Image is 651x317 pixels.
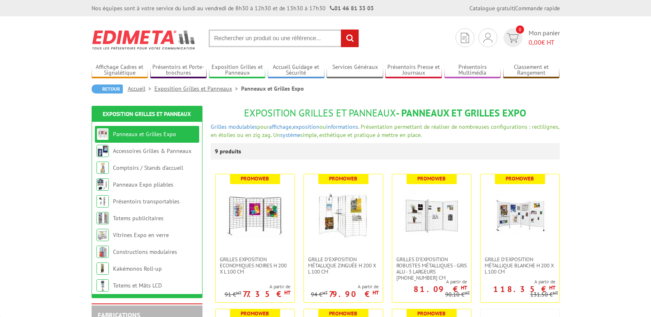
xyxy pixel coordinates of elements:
[92,64,148,77] a: Affichage Cadres et Signalétique
[329,310,357,317] b: Promoweb
[516,25,524,34] span: 0
[220,256,290,275] span: Grilles Exposition Economiques Noires H 200 x L 100 cm
[97,145,109,157] img: Accessoires Grilles & Panneaux
[211,108,560,119] h1: - Panneaux et Grilles Expo
[241,175,269,182] b: Promoweb
[396,256,467,281] span: Grilles d'exposition robustes métalliques - gris alu - 3 largeurs [PHONE_NUMBER] cm
[469,5,514,12] a: Catalogue gratuit
[417,175,446,182] b: Promoweb
[417,310,446,317] b: Promoweb
[392,278,467,285] span: A partir de
[236,290,242,296] sup: HT
[97,212,109,224] img: Totems publicitaires
[444,64,501,77] a: Présentoirs Multimédia
[485,256,555,275] span: Grille d'exposition métallique blanche H 200 x L 100 cm
[515,5,560,12] a: Commande rapide
[280,131,300,139] a: système
[284,289,290,296] sup: HT
[341,30,359,47] input: rechercher
[243,292,290,296] p: 77.35 €
[322,290,328,296] sup: HT
[211,123,559,139] span: pour , ou . Présentation permettant de réaliser de nombreuses configurations : rectilignes, en ét...
[97,262,109,275] img: Kakémonos Roll-up
[113,164,183,171] a: Comptoirs / Stands d'accueil
[461,284,467,291] sup: HT
[506,175,534,182] b: Promoweb
[113,265,162,272] a: Kakémonos Roll-up
[553,290,558,296] sup: HT
[549,284,555,291] sup: HT
[113,181,173,188] a: Panneaux Expo pliables
[241,84,304,93] li: Panneaux et Grilles Expo
[241,310,269,317] b: Promoweb
[97,279,109,292] img: Totems et Mâts LCD
[228,123,257,130] a: modulables
[216,256,294,275] a: Grilles Exposition Economiques Noires H 200 x L 100 cm
[493,287,555,292] p: 118.35 €
[308,256,379,275] span: Grille d'exposition métallique Zinguée H 200 x L 100 cm
[92,25,196,55] img: Edimeta
[97,229,109,241] img: Vitrines Expo en verre
[529,38,541,46] span: 0,00
[211,123,227,130] a: Grilles
[113,130,176,138] a: Panneaux et Grilles Expo
[529,38,560,47] span: € HT
[113,198,179,205] a: Présentoirs transportables
[92,4,374,12] div: Nos équipes sont à votre service du lundi au vendredi de 8h30 à 12h30 et de 13h30 à 17h30
[501,28,560,47] a: devis rapide 0 Mon panier 0,00€ HT
[150,64,207,77] a: Présentoirs et Porte-brochures
[461,33,469,43] img: devis rapide
[154,85,241,92] a: Exposition Grilles et Panneaux
[483,33,492,43] img: devis rapide
[113,248,177,255] a: Constructions modulaires
[97,195,109,208] img: Présentoirs transportables
[311,292,328,298] p: 94 €
[469,4,560,12] div: |
[244,107,396,119] span: Exposition Grilles et Panneaux
[392,256,471,281] a: Grilles d'exposition robustes métalliques - gris alu - 3 largeurs [PHONE_NUMBER] cm
[269,123,292,130] a: affichage
[293,123,320,130] a: exposition
[113,147,191,155] a: Accessoires Grilles & Panneaux
[403,187,460,244] img: Grilles d'exposition robustes métalliques - gris alu - 3 largeurs 70-100-120 cm
[329,292,379,296] p: 79.90 €
[507,33,519,43] img: devis rapide
[304,256,383,275] a: Grille d'exposition métallique Zinguée H 200 x L 100 cm
[215,143,246,160] p: 9 produits
[128,85,154,92] a: Accueil
[445,292,470,298] p: 90.10 €
[315,187,372,244] img: Grille d'exposition métallique Zinguée H 200 x L 100 cm
[481,278,555,285] span: A partir de
[311,283,379,290] span: A partir de
[327,64,383,77] a: Services Généraux
[97,178,109,191] img: Panneaux Expo pliables
[97,128,109,140] img: Panneaux et Grilles Expo
[226,187,284,244] img: Grilles Exposition Economiques Noires H 200 x L 100 cm
[113,282,162,289] a: Totems et Mâts LCD
[330,5,374,12] strong: 01 46 81 33 03
[373,289,379,296] sup: HT
[530,292,558,298] p: 131.50 €
[529,28,560,47] span: Mon panier
[97,246,109,258] img: Constructions modulaires
[225,283,290,290] span: A partir de
[209,30,359,47] input: Rechercher un produit ou une référence...
[268,64,324,77] a: Accueil Guidage et Sécurité
[329,175,357,182] b: Promoweb
[465,290,470,296] sup: HT
[225,292,242,298] p: 91 €
[385,64,442,77] a: Présentoirs Presse et Journaux
[503,64,560,77] a: Classement et Rangement
[209,64,266,77] a: Exposition Grilles et Panneaux
[326,123,358,130] a: informations
[113,214,163,222] a: Totems publicitaires
[113,231,169,239] a: Vitrines Expo en verre
[103,110,191,118] a: Exposition Grilles et Panneaux
[92,84,123,94] a: Retour
[97,162,109,174] img: Comptoirs / Stands d'accueil
[491,187,549,244] img: Grille d'exposition métallique blanche H 200 x L 100 cm
[414,287,467,292] p: 81.09 €
[481,256,559,275] a: Grille d'exposition métallique blanche H 200 x L 100 cm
